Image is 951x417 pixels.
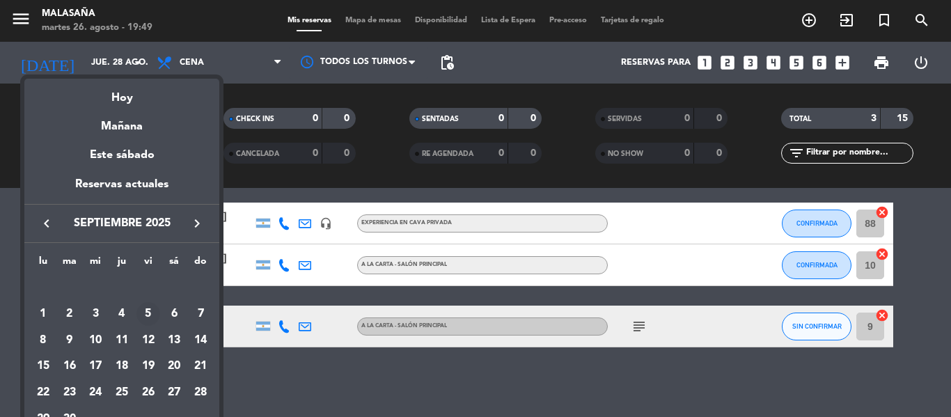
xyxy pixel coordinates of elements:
td: 24 de septiembre de 2025 [82,379,109,406]
td: 5 de septiembre de 2025 [135,301,162,327]
td: 21 de septiembre de 2025 [187,354,214,380]
div: 11 [110,329,134,352]
div: 2 [58,302,81,326]
td: 26 de septiembre de 2025 [135,379,162,406]
td: 11 de septiembre de 2025 [109,327,135,354]
td: 27 de septiembre de 2025 [162,379,188,406]
td: 2 de septiembre de 2025 [56,301,83,327]
th: sábado [162,253,188,275]
div: 27 [162,381,186,404]
td: 8 de septiembre de 2025 [30,327,56,354]
div: 28 [189,381,212,404]
td: 28 de septiembre de 2025 [187,379,214,406]
td: 3 de septiembre de 2025 [82,301,109,327]
button: keyboard_arrow_left [34,214,59,233]
div: 12 [136,329,160,352]
div: 23 [58,381,81,404]
td: 25 de septiembre de 2025 [109,379,135,406]
div: Hoy [24,79,219,107]
td: 9 de septiembre de 2025 [56,327,83,354]
th: jueves [109,253,135,275]
div: Reservas actuales [24,175,219,204]
th: miércoles [82,253,109,275]
td: 20 de septiembre de 2025 [162,354,188,380]
div: 14 [189,329,212,352]
div: 4 [110,302,134,326]
td: 15 de septiembre de 2025 [30,354,56,380]
td: 13 de septiembre de 2025 [162,327,188,354]
th: domingo [187,253,214,275]
button: keyboard_arrow_right [184,214,210,233]
div: 10 [84,329,107,352]
div: 21 [189,355,212,379]
div: 17 [84,355,107,379]
td: 22 de septiembre de 2025 [30,379,56,406]
div: 5 [136,302,160,326]
div: Este sábado [24,136,219,175]
div: 25 [110,381,134,404]
div: Mañana [24,107,219,136]
td: 16 de septiembre de 2025 [56,354,83,380]
div: 20 [162,355,186,379]
div: 22 [31,381,55,404]
td: 7 de septiembre de 2025 [187,301,214,327]
td: 19 de septiembre de 2025 [135,354,162,380]
div: 7 [189,302,212,326]
td: 18 de septiembre de 2025 [109,354,135,380]
div: 9 [58,329,81,352]
i: keyboard_arrow_left [38,215,55,232]
div: 18 [110,355,134,379]
div: 26 [136,381,160,404]
div: 16 [58,355,81,379]
span: septiembre 2025 [59,214,184,233]
div: 24 [84,381,107,404]
div: 15 [31,355,55,379]
td: 6 de septiembre de 2025 [162,301,188,327]
td: 4 de septiembre de 2025 [109,301,135,327]
div: 19 [136,355,160,379]
div: 6 [162,302,186,326]
div: 3 [84,302,107,326]
td: 10 de septiembre de 2025 [82,327,109,354]
td: 12 de septiembre de 2025 [135,327,162,354]
td: SEP. [30,275,214,301]
div: 13 [162,329,186,352]
div: 1 [31,302,55,326]
td: 14 de septiembre de 2025 [187,327,214,354]
i: keyboard_arrow_right [189,215,205,232]
td: 17 de septiembre de 2025 [82,354,109,380]
th: viernes [135,253,162,275]
td: 1 de septiembre de 2025 [30,301,56,327]
div: 8 [31,329,55,352]
th: martes [56,253,83,275]
td: 23 de septiembre de 2025 [56,379,83,406]
th: lunes [30,253,56,275]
